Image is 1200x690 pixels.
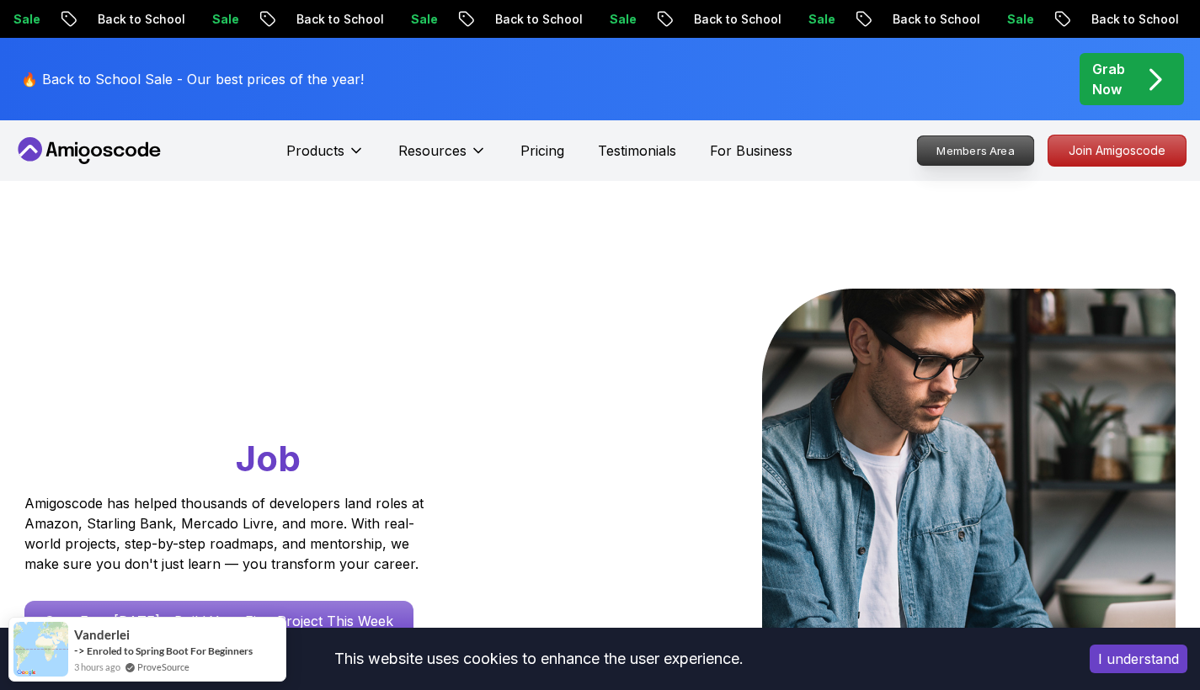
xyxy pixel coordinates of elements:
[520,141,564,161] a: Pricing
[596,11,650,28] p: Sale
[74,628,130,642] span: Vanderlei
[1048,135,1186,166] p: Join Amigoscode
[24,289,488,483] h1: Go From Learning to Hired: Master Java, Spring Boot & Cloud Skills That Get You the
[137,660,189,674] a: ProveSource
[397,11,451,28] p: Sale
[598,141,676,161] a: Testimonials
[1078,11,1192,28] p: Back to School
[286,141,365,174] button: Products
[199,11,253,28] p: Sale
[283,11,397,28] p: Back to School
[994,11,1048,28] p: Sale
[680,11,795,28] p: Back to School
[918,136,1034,165] p: Members Area
[74,644,85,657] span: ->
[710,141,792,161] a: For Business
[24,493,429,574] p: Amigoscode has helped thousands of developers land roles at Amazon, Starling Bank, Mercado Livre,...
[21,69,364,89] p: 🔥 Back to School Sale - Our best prices of the year!
[917,135,1035,166] a: Members Area
[879,11,994,28] p: Back to School
[795,11,849,28] p: Sale
[398,141,467,161] p: Resources
[87,645,253,657] a: Enroled to Spring Boot For Beginners
[1090,645,1187,673] button: Accept cookies
[482,11,596,28] p: Back to School
[398,141,487,174] button: Resources
[84,11,199,28] p: Back to School
[24,601,413,641] a: Start Free [DATE] - Build Your First Project This Week
[13,622,68,677] img: provesource social proof notification image
[236,437,301,480] span: Job
[74,660,120,674] span: 3 hours ago
[1092,59,1125,99] p: Grab Now
[13,640,1064,677] div: This website uses cookies to enhance the user experience.
[1048,135,1187,167] a: Join Amigoscode
[286,141,344,161] p: Products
